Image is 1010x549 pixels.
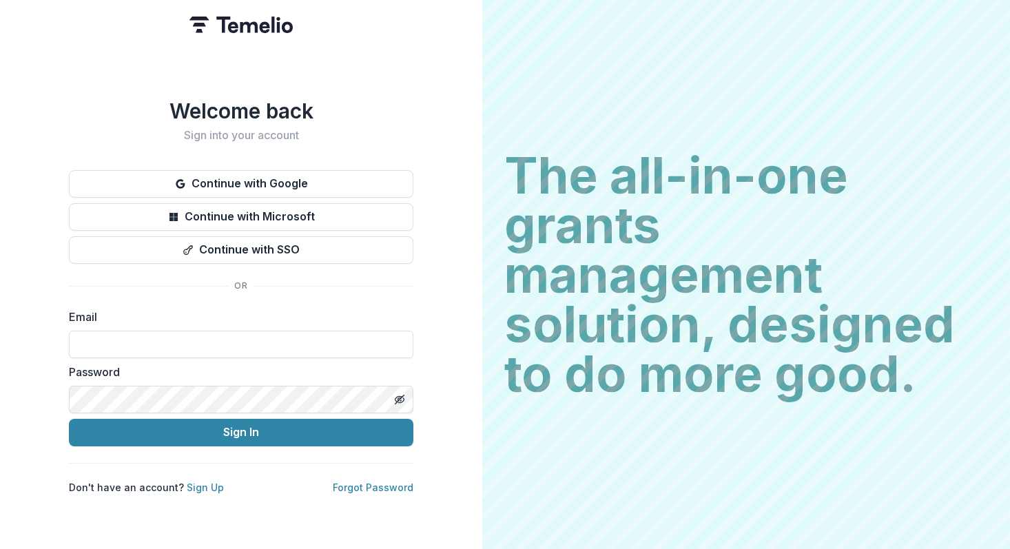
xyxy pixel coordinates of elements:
[69,480,224,495] p: Don't have an account?
[389,389,411,411] button: Toggle password visibility
[69,364,405,380] label: Password
[69,99,413,123] h1: Welcome back
[69,309,405,325] label: Email
[69,170,413,198] button: Continue with Google
[187,481,224,493] a: Sign Up
[69,129,413,142] h2: Sign into your account
[69,419,413,446] button: Sign In
[69,203,413,231] button: Continue with Microsoft
[189,17,293,33] img: Temelio
[333,481,413,493] a: Forgot Password
[69,236,413,264] button: Continue with SSO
